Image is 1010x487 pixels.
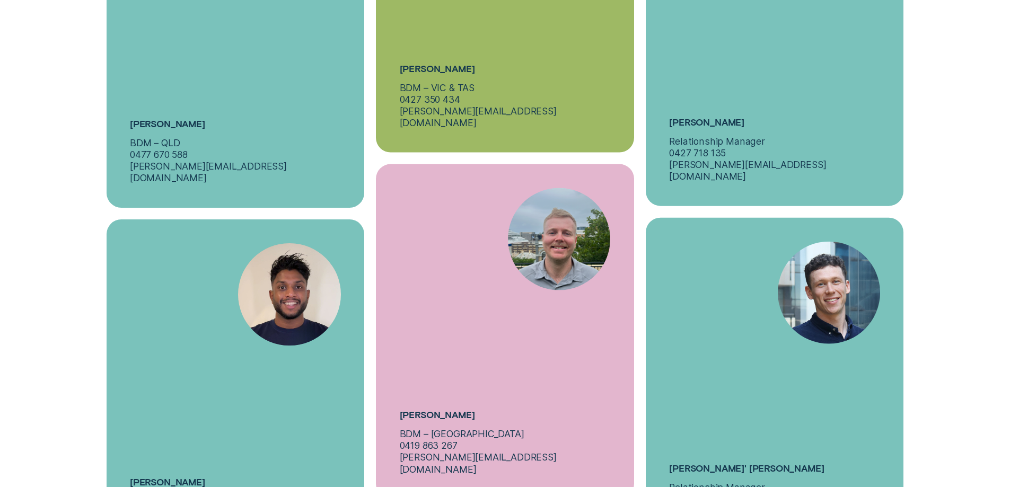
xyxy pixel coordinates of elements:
[400,105,611,129] p: [PERSON_NAME][EMAIL_ADDRESS][DOMAIN_NAME]
[130,137,180,149] p: BDM – QLD
[400,440,458,451] p: 0419 863 267
[669,462,824,474] h5: [PERSON_NAME]' [PERSON_NAME]
[400,451,611,475] p: [PERSON_NAME][EMAIL_ADDRESS][DOMAIN_NAME]
[130,149,188,161] p: 0477 670 588
[400,409,475,421] h5: [PERSON_NAME]
[400,63,475,75] h5: [PERSON_NAME]
[669,116,744,128] h5: [PERSON_NAME]
[400,93,460,105] p: 0427 350 434
[669,159,880,182] p: [PERSON_NAME][EMAIL_ADDRESS][DOMAIN_NAME]
[400,82,475,93] p: BDM – VIC & TAS
[400,428,524,440] p: BDM – [GEOGRAPHIC_DATA]
[669,135,765,147] p: Relationship Manager
[130,118,205,130] h5: [PERSON_NAME]
[130,161,341,184] p: [PERSON_NAME][EMAIL_ADDRESS][DOMAIN_NAME]
[669,147,726,158] p: 0427 718 135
